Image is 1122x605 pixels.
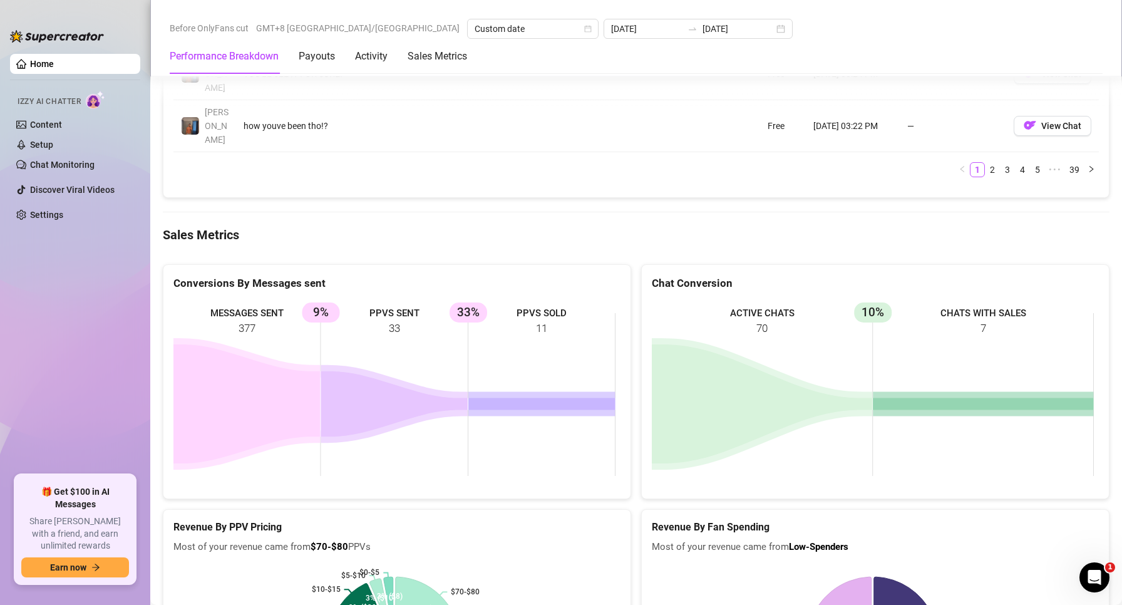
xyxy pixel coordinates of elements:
span: [PERSON_NAME] [205,55,229,93]
a: Discover Viral Videos [30,185,115,195]
text: $10-$15 [312,585,341,594]
span: Share [PERSON_NAME] with a friend, and earn unlimited rewards [21,515,129,552]
span: GMT+8 [GEOGRAPHIC_DATA]/[GEOGRAPHIC_DATA] [256,19,460,38]
a: OFView Chat [1014,123,1091,133]
b: $70-$80 [311,541,348,552]
button: OFView Chat [1014,116,1091,136]
span: left [959,165,966,173]
span: Earn now [50,562,86,572]
a: 4 [1016,163,1029,177]
span: Most of your revenue came from [652,540,1099,555]
div: Payouts [299,49,335,64]
text: $5-$10 [341,571,366,580]
span: Custom date [475,19,591,38]
span: right [1088,165,1095,173]
a: Chat Monitoring [30,160,95,170]
h4: Sales Metrics [163,226,1109,244]
h5: Revenue By PPV Pricing [173,520,620,535]
li: 3 [1000,162,1015,177]
img: OF [1024,119,1036,132]
button: left [955,162,970,177]
img: logo-BBDzfeDw.svg [10,30,104,43]
div: Conversions By Messages sent [173,275,620,292]
a: 39 [1066,163,1083,177]
a: Setup [30,140,53,150]
button: right [1084,162,1099,177]
iframe: Intercom live chat [1079,562,1109,592]
a: Settings [30,210,63,220]
li: 39 [1065,162,1084,177]
li: Previous Page [955,162,970,177]
a: 5 [1031,163,1044,177]
span: Before OnlyFans cut [170,19,249,38]
li: Next 5 Pages [1045,162,1065,177]
span: Most of your revenue came from PPVs [173,540,620,555]
a: Home [30,59,54,69]
div: Chat Conversion [652,275,1099,292]
input: End date [703,22,774,36]
img: Wayne [182,117,199,135]
button: Earn nowarrow-right [21,557,129,577]
li: 1 [970,162,985,177]
span: swap-right [687,24,697,34]
a: 1 [970,163,984,177]
span: arrow-right [91,563,100,572]
text: $0-$5 [359,568,379,577]
div: Activity [355,49,388,64]
span: to [687,24,697,34]
b: Low-Spenders [789,541,848,552]
li: Next Page [1084,162,1099,177]
span: ••• [1045,162,1065,177]
li: 5 [1030,162,1045,177]
span: Izzy AI Chatter [18,96,81,108]
span: calendar [584,25,592,33]
td: — [900,100,1006,152]
div: Sales Metrics [408,49,467,64]
td: Free [760,100,806,152]
span: 1 [1105,562,1115,572]
img: AI Chatter [86,91,105,109]
span: 🎁 Get $100 in AI Messages [21,486,129,510]
div: how youve been tho!? [244,119,703,133]
td: [DATE] 03:22 PM [806,100,900,152]
a: 3 [1001,163,1014,177]
li: 4 [1015,162,1030,177]
text: $70-$80 [451,587,480,596]
div: Performance Breakdown [170,49,279,64]
a: Content [30,120,62,130]
li: 2 [985,162,1000,177]
a: 2 [986,163,999,177]
h5: Revenue By Fan Spending [652,520,1099,535]
span: [PERSON_NAME] [205,107,229,145]
a: OFView Chat [1014,71,1091,81]
input: Start date [611,22,682,36]
span: View Chat [1041,121,1081,131]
